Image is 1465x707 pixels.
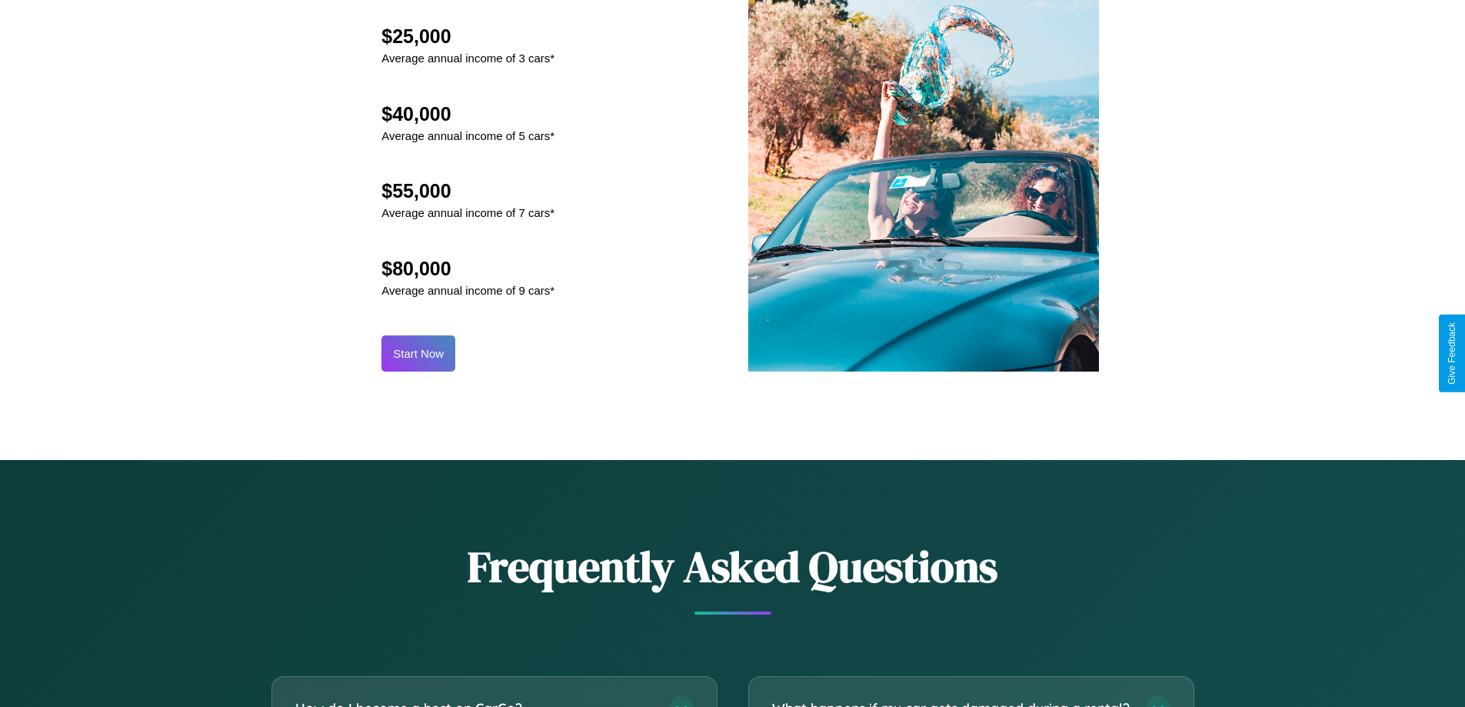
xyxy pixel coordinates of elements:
[381,335,455,372] button: Start Now
[381,202,554,223] p: Average annual income of 7 cars*
[381,180,554,202] h2: $55,000
[381,280,554,301] p: Average annual income of 9 cars*
[381,48,554,68] p: Average annual income of 3 cars*
[1447,322,1457,385] div: Give Feedback
[381,258,554,280] h2: $80,000
[381,25,554,48] h2: $25,000
[271,537,1194,596] h2: Frequently Asked Questions
[381,103,554,125] h2: $40,000
[381,125,554,146] p: Average annual income of 5 cars*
